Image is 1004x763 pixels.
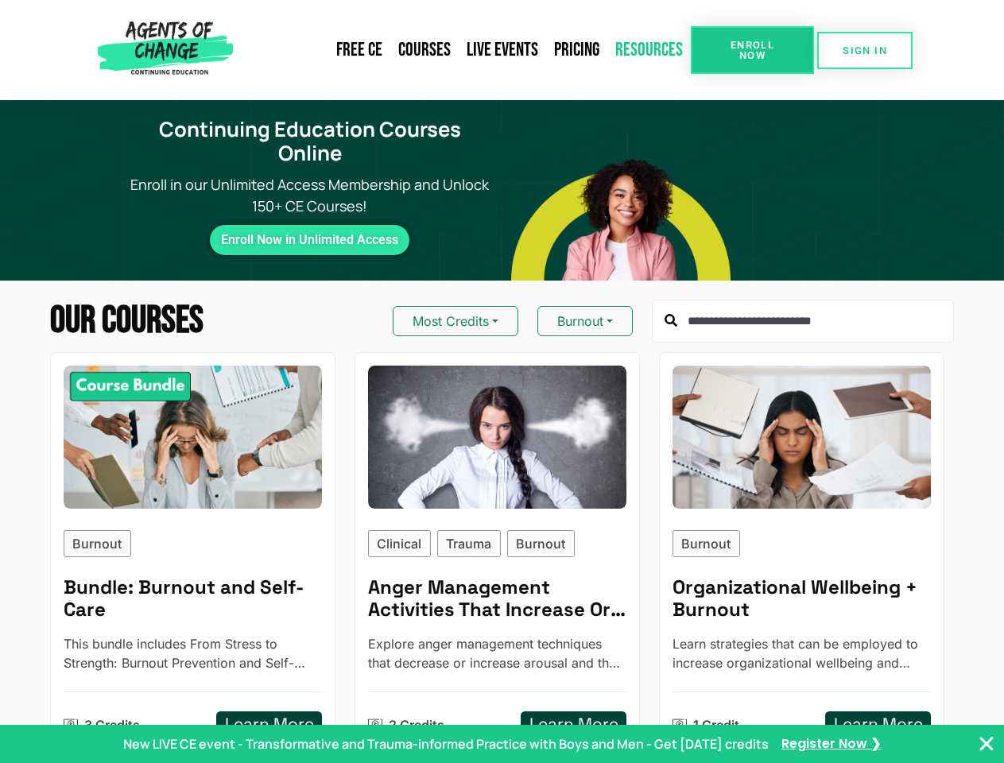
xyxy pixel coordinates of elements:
p: 3 Credits [84,715,140,734]
a: Anger Management Activities That Increase Or Decrease Rage (2 General CE Credit) - Reading BasedC... [355,352,640,751]
p: This bundle includes From Stress to Strength: Burnout Prevention and Self-Care for Social Work We... [64,634,322,672]
button: Burnout [537,306,633,336]
span: Enroll Now in Unlimited Access [221,236,398,244]
h2: Our Courses [50,302,204,340]
a: Resources [607,32,691,68]
p: 1 Credit [693,715,739,734]
button: Close Banner [977,734,996,753]
a: Enroll Now [691,26,814,74]
p: New LIVE CE event - Transformative and Trauma-informed Practice with Boys and Men - Get [DATE] cr... [123,734,769,753]
a: Register Now ❯ [781,735,881,753]
h1: Continuing Education Courses Online [127,118,493,166]
h5: Organizational Wellbeing + Burnout [673,576,931,622]
h5: Bundle: Burnout and Self-Care [64,576,322,622]
p: Burnout [72,534,122,553]
p: Trauma [446,534,491,553]
a: Burnout and Self-Care - 3 Credit CE BundleBurnout Bundle: Burnout and Self-CareThis bundle includ... [50,352,335,751]
a: Courses [390,32,459,68]
a: Live Events [459,32,546,68]
button: Most Credits [393,306,518,336]
p: Burnout [681,534,731,553]
h5: Anger Management Activities That Increase Or Decrease Rage - Reading Based [368,576,626,622]
a: Enroll Now in Unlimited Access [210,225,409,255]
p: Clinical [377,534,421,553]
a: Pricing [546,32,607,68]
img: Organizational Wellbeing + Burnout (1 General CE Credit) [673,366,931,509]
span: Enroll Now [716,40,789,60]
span: SIGN IN [843,45,887,56]
img: Anger Management Activities That Increase Or Decrease Rage (2 General CE Credit) - Reading Based [368,366,626,509]
p: Learn strategies that can be employed to increase organizational wellbeing and reduce employee bu... [673,634,931,672]
a: Organizational Wellbeing + Burnout (1 General CE Credit)Burnout Organizational Wellbeing + Burnou... [659,352,944,751]
img: Burnout and Self-Care - 3 Credit CE Bundle [64,366,322,509]
h5: Learn More [834,715,923,734]
h5: Learn More [529,715,618,734]
p: Explore anger management techniques that decrease or increase arousal and their effectiveness in ... [368,634,626,672]
h5: Learn More [225,715,314,734]
p: 2 Credits [389,715,444,734]
p: Burnout [516,534,565,553]
nav: Menu [239,32,691,68]
a: SIGN IN [817,32,913,69]
a: Free CE [328,32,390,68]
p: Enroll in our Unlimited Access Membership and Unlock 150+ CE Courses! [118,174,502,217]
